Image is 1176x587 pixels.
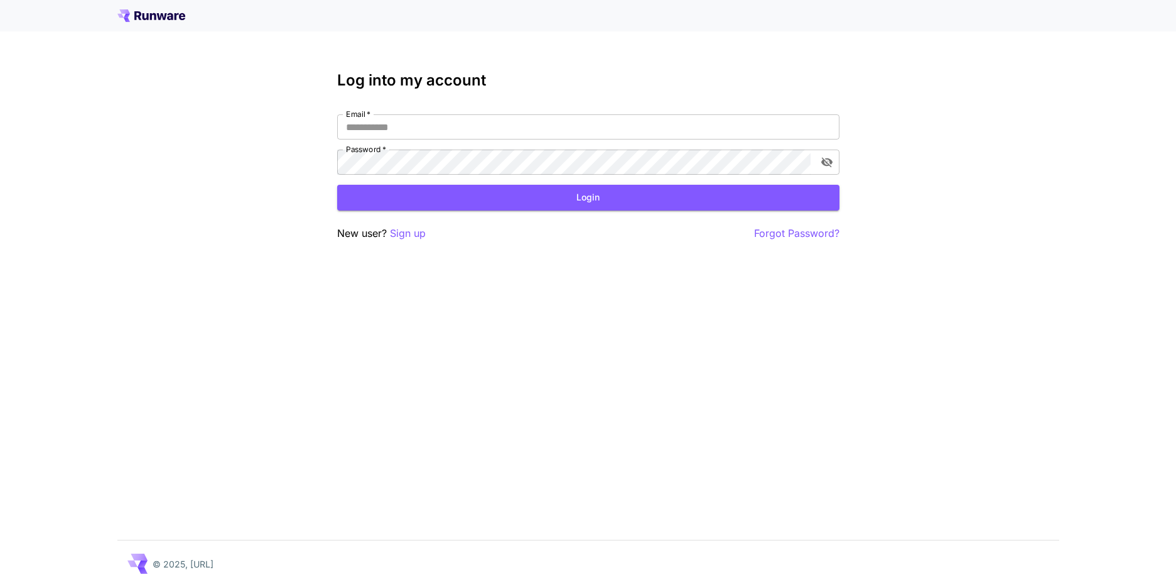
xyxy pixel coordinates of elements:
[754,226,839,241] button: Forgot Password?
[337,226,426,241] p: New user?
[153,557,213,571] p: © 2025, [URL]
[337,72,839,89] h3: Log into my account
[346,144,386,155] label: Password
[346,109,370,119] label: Email
[390,226,426,241] button: Sign up
[337,185,839,211] button: Login
[816,151,838,173] button: toggle password visibility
